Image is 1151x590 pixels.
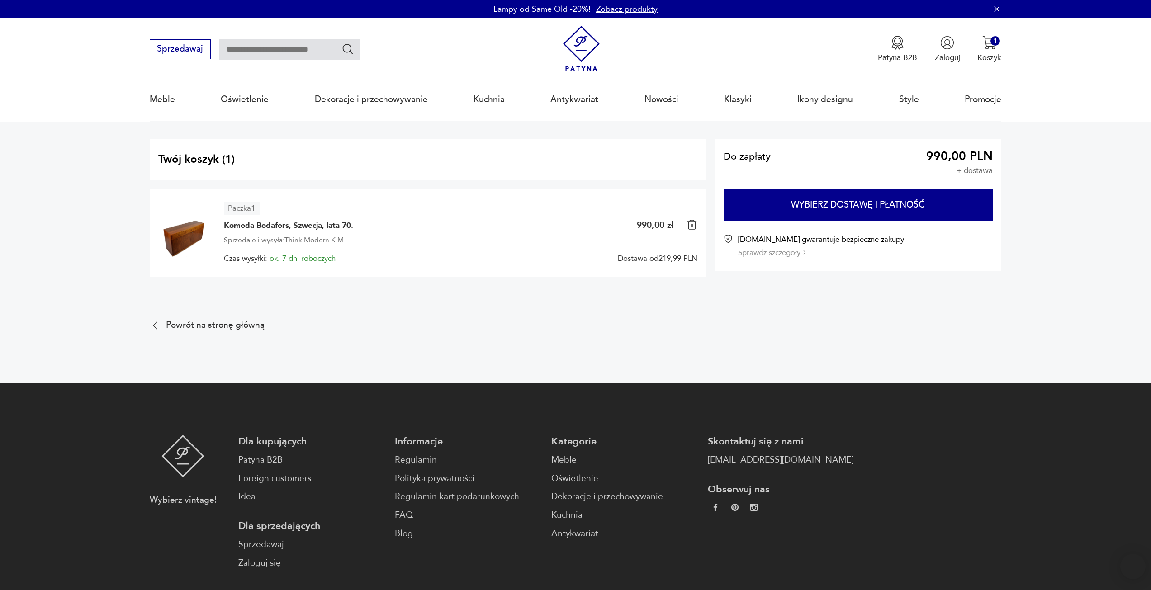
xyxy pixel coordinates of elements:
[238,472,384,485] a: Foreign customers
[474,79,505,120] a: Kuchnia
[221,79,269,120] a: Oświetlenie
[965,79,1001,120] a: Promocje
[551,435,697,448] p: Kategorie
[551,453,697,467] a: Meble
[395,490,540,503] a: Regulamin kart podarunkowych
[238,519,384,533] p: Dla sprzedających
[712,504,719,511] img: da9060093f698e4c3cedc1453eec5031.webp
[750,504,758,511] img: c2fd9cf7f39615d9d6839a72ae8e59e5.webp
[238,453,384,467] a: Patyna B2B
[224,220,353,231] span: Komoda Bodafors, Szwecja, lata 70.
[644,79,678,120] a: Nowości
[596,4,658,15] a: Zobacz produkty
[395,453,540,467] a: Regulamin
[559,26,604,71] img: Patyna - sklep z meblami i dekoracjami vintage
[878,52,917,63] p: Patyna B2B
[238,490,384,503] a: Idea
[803,250,806,255] img: Ikona strzałki w prawo
[724,152,771,161] span: Do zapłaty
[935,36,960,63] button: Zaloguj
[224,234,344,246] span: Sprzedaje i wysyła: Think Modern K.M
[150,79,175,120] a: Meble
[708,453,853,467] a: [EMAIL_ADDRESS][DOMAIN_NAME]
[637,219,673,231] p: 990,00 zł
[890,36,905,50] img: Ikona medalu
[738,234,904,258] div: [DOMAIN_NAME] gwarantuje bezpieczne zakupy
[224,202,260,215] article: Paczka 1
[982,36,996,50] img: Ikona koszyka
[731,504,739,511] img: 37d27d81a828e637adc9f9cb2e3d3a8a.webp
[977,52,1001,63] p: Koszyk
[551,527,697,540] a: Antykwariat
[797,79,853,120] a: Ikony designu
[224,254,336,263] span: Czas wysyłki:
[238,538,384,551] a: Sprzedawaj
[977,36,1001,63] button: 1Koszyk
[724,234,733,243] img: Ikona certyfikatu
[150,39,211,59] button: Sprzedawaj
[395,435,540,448] p: Informacje
[493,4,591,15] p: Lampy od Same Old -20%!
[150,494,217,507] p: Wybierz vintage!
[166,322,265,329] p: Powrót na stronę główną
[150,320,265,331] a: Powrót na stronę główną
[158,204,211,257] img: Komoda Bodafors, Szwecja, lata 70.
[550,79,598,120] a: Antykwariat
[926,152,993,161] span: 990,00 PLN
[990,36,1000,46] div: 1
[957,166,993,175] p: + dostawa
[551,490,697,503] a: Dekoracje i przechowywanie
[238,557,384,570] a: Zaloguj się
[161,435,204,477] img: Patyna - sklep z meblami i dekoracjami vintage
[724,79,752,120] a: Klasyki
[708,435,853,448] p: Skontaktuj się z nami
[618,254,697,263] span: Dostawa od 219,99 PLN
[238,435,384,448] p: Dla kupujących
[724,189,993,221] button: Wybierz dostawę i płatność
[899,79,919,120] a: Style
[150,46,211,53] a: Sprzedawaj
[708,483,853,496] p: Obserwuj nas
[158,152,697,167] h2: Twój koszyk ( 1 )
[315,79,428,120] a: Dekoracje i przechowywanie
[395,527,540,540] a: Blog
[1120,554,1146,579] iframe: Smartsupp widget button
[270,253,336,264] span: ok. 7 dni roboczych
[341,42,355,56] button: Szukaj
[395,472,540,485] a: Polityka prywatności
[551,472,697,485] a: Oświetlenie
[738,247,806,258] button: Sprawdź szczegóły
[395,509,540,522] a: FAQ
[935,52,960,63] p: Zaloguj
[551,509,697,522] a: Kuchnia
[940,36,954,50] img: Ikonka użytkownika
[878,36,917,63] button: Patyna B2B
[687,219,697,230] img: Ikona kosza
[878,36,917,63] a: Ikona medaluPatyna B2B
